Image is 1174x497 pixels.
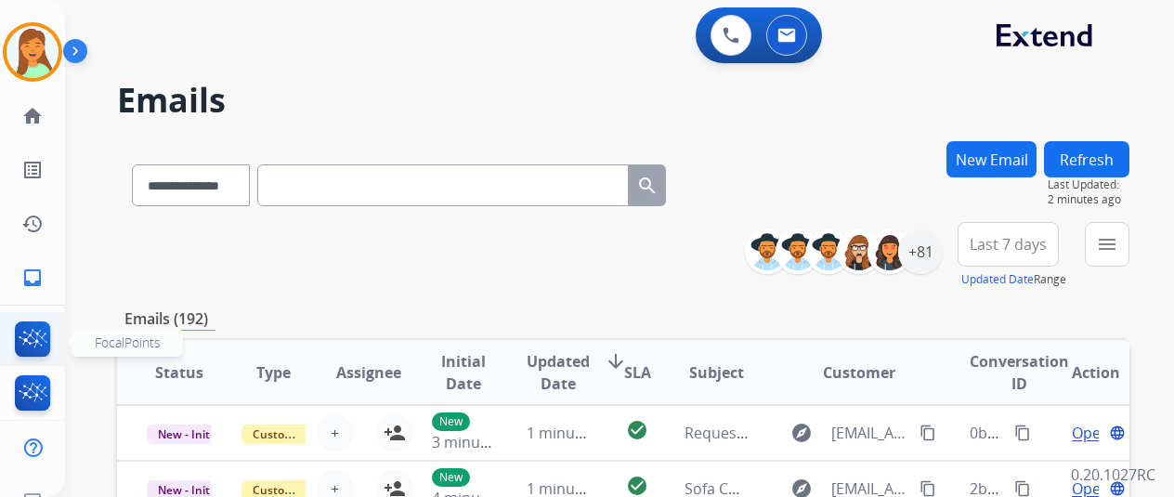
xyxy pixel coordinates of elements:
[317,414,354,451] button: +
[790,422,813,444] mat-icon: explore
[970,350,1069,395] span: Conversation ID
[432,350,496,395] span: Initial Date
[117,307,215,331] p: Emails (192)
[1071,464,1155,486] p: 0.20.1027RC
[432,432,531,452] span: 3 minutes ago
[155,361,203,384] span: Status
[961,271,1066,287] span: Range
[626,475,648,497] mat-icon: check_circle
[946,141,1037,177] button: New Email
[823,361,895,384] span: Customer
[1035,340,1129,405] th: Action
[831,422,908,444] span: [EMAIL_ADDRESS][DOMAIN_NAME]
[432,468,470,487] p: New
[1048,177,1129,192] span: Last Updated:
[432,412,470,431] p: New
[605,350,627,373] mat-icon: arrow_downward
[961,272,1034,287] button: Updated Date
[1109,425,1126,441] mat-icon: language
[1014,425,1031,441] mat-icon: content_copy
[95,334,161,351] span: FocalPoints
[21,213,44,235] mat-icon: history
[1048,192,1129,207] span: 2 minutes ago
[384,422,406,444] mat-icon: person_add
[1096,233,1118,255] mat-icon: menu
[241,425,362,444] span: Customer Support
[21,159,44,181] mat-icon: list_alt
[21,267,44,289] mat-icon: inbox
[624,361,651,384] span: SLA
[117,82,1129,119] h2: Emails
[527,350,590,395] span: Updated Date
[1014,480,1031,497] mat-icon: content_copy
[920,480,936,497] mat-icon: content_copy
[958,222,1059,267] button: Last 7 days
[898,229,943,274] div: +81
[626,419,648,441] mat-icon: check_circle
[636,175,659,197] mat-icon: search
[920,425,936,441] mat-icon: content_copy
[1044,141,1129,177] button: Refresh
[689,361,744,384] span: Subject
[331,422,339,444] span: +
[336,361,401,384] span: Assignee
[527,423,619,443] span: 1 minute ago
[256,361,291,384] span: Type
[147,425,233,444] span: New - Initial
[21,105,44,127] mat-icon: home
[970,241,1047,248] span: Last 7 days
[1072,422,1110,444] span: Open
[1109,480,1126,497] mat-icon: language
[7,26,59,78] img: avatar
